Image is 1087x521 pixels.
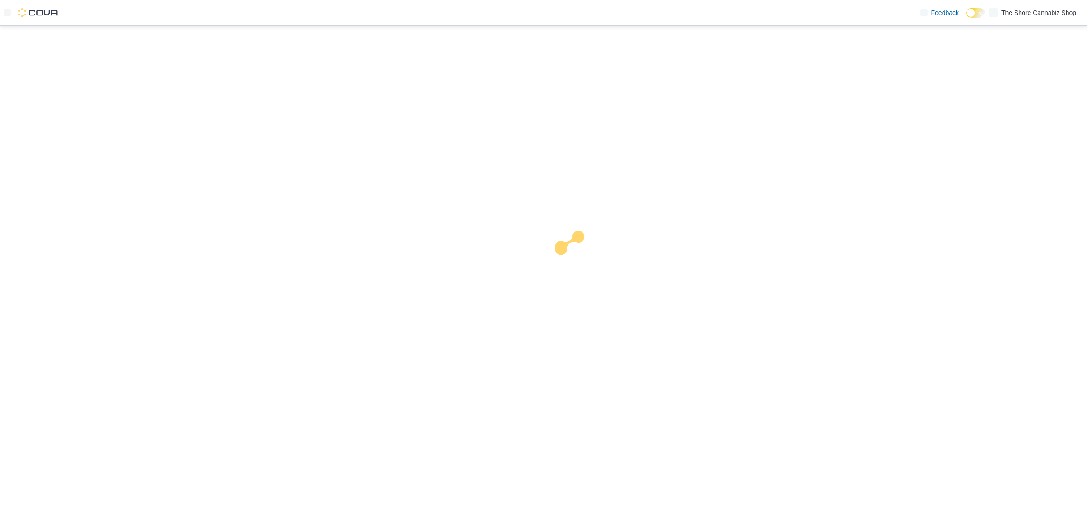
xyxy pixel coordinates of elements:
img: Cova [18,8,59,17]
a: Feedback [917,4,962,22]
p: The Shore Cannabiz Shop [1001,7,1076,18]
input: Dark Mode [966,8,985,18]
span: Feedback [931,8,959,17]
img: cova-loader [543,224,611,292]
